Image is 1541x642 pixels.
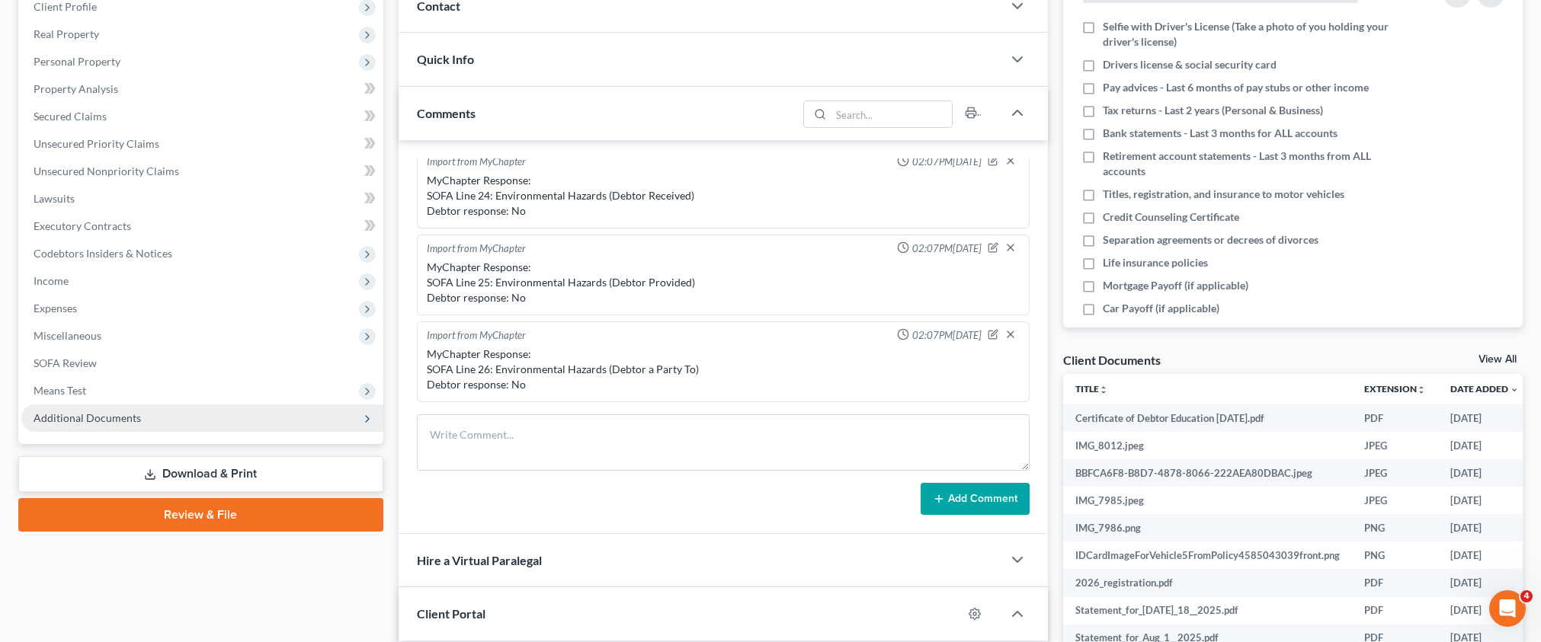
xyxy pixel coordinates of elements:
[1438,597,1531,624] td: [DATE]
[34,192,75,205] span: Lawsuits
[912,155,982,169] span: 02:07PM[DATE]
[1352,597,1438,624] td: PDF
[1103,149,1395,179] span: Retirement account statements - Last 3 months from ALL accounts
[417,52,474,66] span: Quick Info
[21,212,383,240] a: Executory Contracts
[1103,301,1219,316] span: Car Payoff (if applicable)
[21,130,383,158] a: Unsecured Priority Claims
[417,106,476,120] span: Comments
[1352,514,1438,541] td: PNG
[1103,126,1338,141] span: Bank statements - Last 3 months for ALL accounts
[1520,590,1533,602] span: 4
[912,328,982,343] span: 02:07PM[DATE]
[1103,19,1395,50] span: Selfie with Driver's License (Take a photo of you holding your driver's license)
[1063,404,1352,432] td: Certificate of Debtor Education [DATE].pdf
[34,274,69,287] span: Income
[21,350,383,377] a: SOFA Review
[427,328,526,343] div: Import from MyChapter
[1364,383,1426,394] a: Extensionunfold_more
[21,158,383,185] a: Unsecured Nonpriority Claims
[427,173,1020,219] div: MyChapter Response: SOFA Line 24: Environmental Hazards (Debtor Received) Debtor response: No
[34,82,118,95] span: Property Analysis
[1438,541,1531,569] td: [DATE]
[427,260,1020,305] div: MyChapter Response: SOFA Line 25: Environmental Hazards (Debtor Provided) Debtor response: No
[1103,255,1208,270] span: Life insurance policies
[1103,57,1277,72] span: Drivers license & social security card
[34,247,172,260] span: Codebtors Insiders & Notices
[34,55,120,68] span: Personal Property
[1063,432,1352,459] td: IMG_8012.jpeg
[34,137,159,150] span: Unsecured Priority Claims
[34,329,101,342] span: Miscellaneous
[1510,385,1519,394] i: expand_more
[417,553,542,567] span: Hire a Virtual Paralegal
[1438,514,1531,541] td: [DATE]
[1103,80,1369,95] span: Pay advices - Last 6 months of pay stubs or other income
[34,384,86,397] span: Means Test
[427,155,526,170] div: Import from MyChapter
[427,241,526,257] div: Import from MyChapter
[1438,404,1531,432] td: [DATE]
[921,483,1030,515] button: Add Comment
[1075,383,1108,394] a: Titleunfold_more
[427,347,1020,392] div: MyChapter Response: SOFA Line 26: Environmental Hazards (Debtor a Party To) Debtor response: No
[1438,432,1531,459] td: [DATE]
[34,219,131,232] span: Executory Contracts
[1063,352,1161,368] div: Client Documents
[21,75,383,103] a: Property Analysis
[1103,187,1344,202] span: Titles, registration, and insurance to motor vehicles
[1063,569,1352,596] td: 2026_registration.pdf
[1352,569,1438,596] td: PDF
[1352,487,1438,514] td: JPEG
[1417,385,1426,394] i: unfold_more
[1479,354,1517,365] a: View All
[21,103,383,130] a: Secured Claims
[34,302,77,315] span: Expenses
[1103,232,1318,248] span: Separation agreements or decrees of divorces
[1063,541,1352,569] td: IDCardImageForVehicle5FromPolicy4585043039front.png
[1099,385,1108,394] i: unfold_more
[1438,487,1531,514] td: [DATE]
[1352,404,1438,432] td: PDF
[21,185,383,212] a: Lawsuits
[34,164,179,177] span: Unsecured Nonpriority Claims
[1489,590,1526,627] iframe: Intercom live chat
[831,101,952,127] input: Search...
[18,456,383,492] a: Download & Print
[1352,432,1438,459] td: JPEG
[34,356,97,369] span: SOFA Review
[1438,459,1531,487] td: [DATE]
[1438,569,1531,596] td: [DATE]
[1103,103,1323,118] span: Tax returns - Last 2 years (Personal & Business)
[34,411,141,424] span: Additional Documents
[34,27,99,40] span: Real Property
[1063,597,1352,624] td: Statement_for_[DATE]_18__2025.pdf
[912,241,982,256] span: 02:07PM[DATE]
[1103,278,1248,293] span: Mortgage Payoff (if applicable)
[1352,459,1438,487] td: JPEG
[1063,514,1352,541] td: IMG_7986.png
[34,110,107,123] span: Secured Claims
[18,498,383,532] a: Review & File
[1103,209,1239,225] span: Credit Counseling Certificate
[1063,487,1352,514] td: IMG_7985.jpeg
[1352,541,1438,569] td: PNG
[1450,383,1519,394] a: Date Added expand_more
[1063,459,1352,487] td: BBFCA6F8-B8D7-4878-8066-222AEA80DBAC.jpeg
[417,606,485,621] span: Client Portal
